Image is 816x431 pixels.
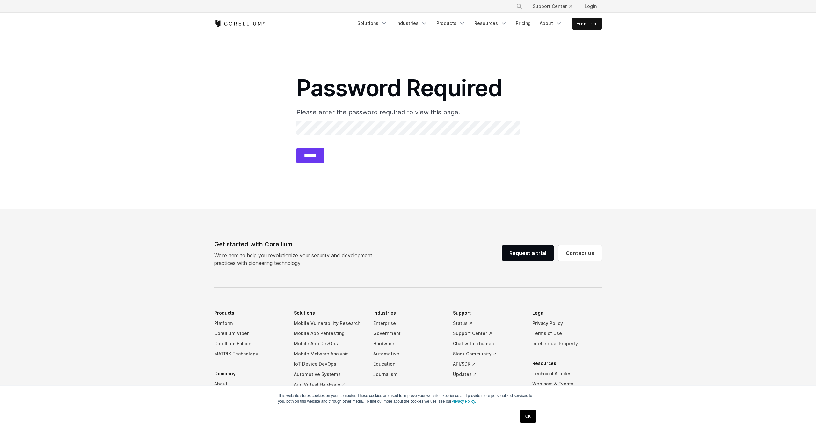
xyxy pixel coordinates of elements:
[294,359,363,369] a: IoT Device DevOps
[453,369,522,379] a: Updates ↗
[532,379,602,389] a: Webinars & Events
[373,339,443,349] a: Hardware
[579,1,602,12] a: Login
[214,239,377,249] div: Get started with Corellium
[373,328,443,339] a: Government
[373,318,443,328] a: Enterprise
[214,318,284,328] a: Platform
[296,74,520,102] h1: Password Required
[512,18,535,29] a: Pricing
[353,18,391,29] a: Solutions
[532,369,602,379] a: Technical Articles
[373,369,443,379] a: Journalism
[214,349,284,359] a: MATRIX Technology
[508,1,602,12] div: Navigation Menu
[453,318,522,328] a: Status ↗
[453,339,522,349] a: Chat with a human
[433,18,469,29] a: Products
[214,339,284,349] a: Corellium Falcon
[470,18,511,29] a: Resources
[373,349,443,359] a: Automotive
[214,379,284,389] a: About
[572,18,601,29] a: Free Trial
[453,349,522,359] a: Slack Community ↗
[294,318,363,328] a: Mobile Vulnerability Research
[294,369,363,379] a: Automotive Systems
[296,107,520,117] p: Please enter the password required to view this page.
[514,1,525,12] button: Search
[294,379,363,390] a: Arm Virtual Hardware ↗
[214,328,284,339] a: Corellium Viper
[453,359,522,369] a: API/SDK ↗
[558,245,602,261] a: Contact us
[502,245,554,261] a: Request a trial
[214,20,265,27] a: Corellium Home
[536,18,566,29] a: About
[373,359,443,369] a: Education
[353,18,602,30] div: Navigation Menu
[532,339,602,349] a: Intellectual Property
[520,410,536,423] a: OK
[392,18,431,29] a: Industries
[451,399,476,404] a: Privacy Policy.
[214,252,377,267] p: We’re here to help you revolutionize your security and development practices with pioneering tech...
[294,328,363,339] a: Mobile App Pentesting
[278,393,538,404] p: This website stores cookies on your computer. These cookies are used to improve your website expe...
[294,349,363,359] a: Mobile Malware Analysis
[294,339,363,349] a: Mobile App DevOps
[528,1,577,12] a: Support Center
[532,318,602,328] a: Privacy Policy
[453,328,522,339] a: Support Center ↗
[532,328,602,339] a: Terms of Use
